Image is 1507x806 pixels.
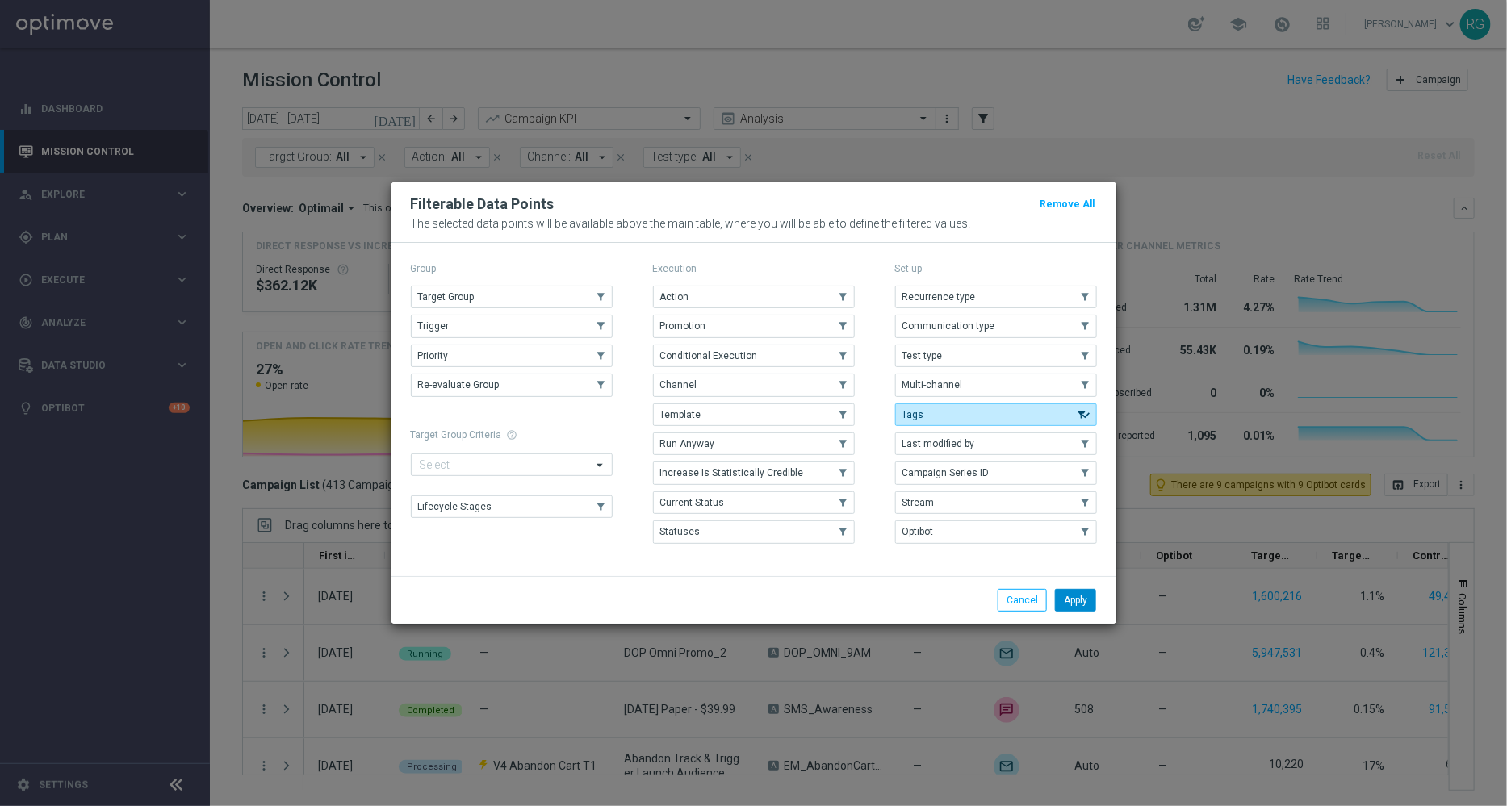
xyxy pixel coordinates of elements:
button: Trigger [411,315,613,337]
span: Stream [902,497,935,508]
span: Priority [418,350,449,361]
span: Current Status [660,497,725,508]
button: Re-evaluate Group [411,374,613,396]
p: Execution [653,262,855,275]
h1: Target Group Criteria [411,429,613,441]
span: Template [660,409,701,420]
button: Multi-channel [895,374,1097,396]
button: Priority [411,345,613,367]
button: Optibot [895,520,1097,543]
button: Increase Is Statistically Credible [653,461,855,484]
button: Lifecycle Stages [411,495,613,518]
h2: Filterable Data Points [411,194,555,214]
span: Communication type [902,320,995,332]
p: The selected data points will be available above the main table, where you will be able to define... [411,217,1097,230]
button: Apply [1055,589,1096,612]
span: Statuses [660,526,701,537]
span: Trigger [418,320,450,332]
span: Last modified by [902,438,975,449]
button: Communication type [895,315,1097,337]
button: Remove All [1039,195,1097,213]
span: Promotion [660,320,706,332]
span: Run Anyway [660,438,715,449]
button: Cancel [998,589,1047,612]
button: Campaign Series ID [895,461,1097,484]
button: Promotion [653,315,855,337]
button: Channel [653,374,855,396]
button: Recurrence type [895,286,1097,308]
button: Tags [895,403,1097,426]
button: Stream [895,491,1097,514]
span: Target Group [418,291,475,303]
button: Run Anyway [653,432,855,455]
span: Recurrence type [902,291,976,303]
span: Tags [902,409,924,420]
button: Statuses [653,520,855,543]
button: Template [653,403,855,426]
span: Lifecycle Stages [418,501,492,512]
span: Increase Is Statistically Credible [660,467,804,478]
button: Conditional Execution [653,345,855,367]
span: Re-evaluate Group [418,379,500,390]
button: Target Group [411,286,613,308]
span: Action [660,291,689,303]
span: Campaign Series ID [902,467,990,478]
span: Channel [660,379,697,390]
span: help_outline [507,429,518,441]
button: Test type [895,345,1097,367]
span: Test type [902,350,943,361]
button: Action [653,286,855,308]
p: Set-up [895,262,1097,275]
span: Optibot [902,526,934,537]
button: Last modified by [895,432,1097,455]
span: Conditional Execution [660,350,758,361]
button: Current Status [653,491,855,514]
span: Multi-channel [902,379,963,390]
p: Group [411,262,613,275]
